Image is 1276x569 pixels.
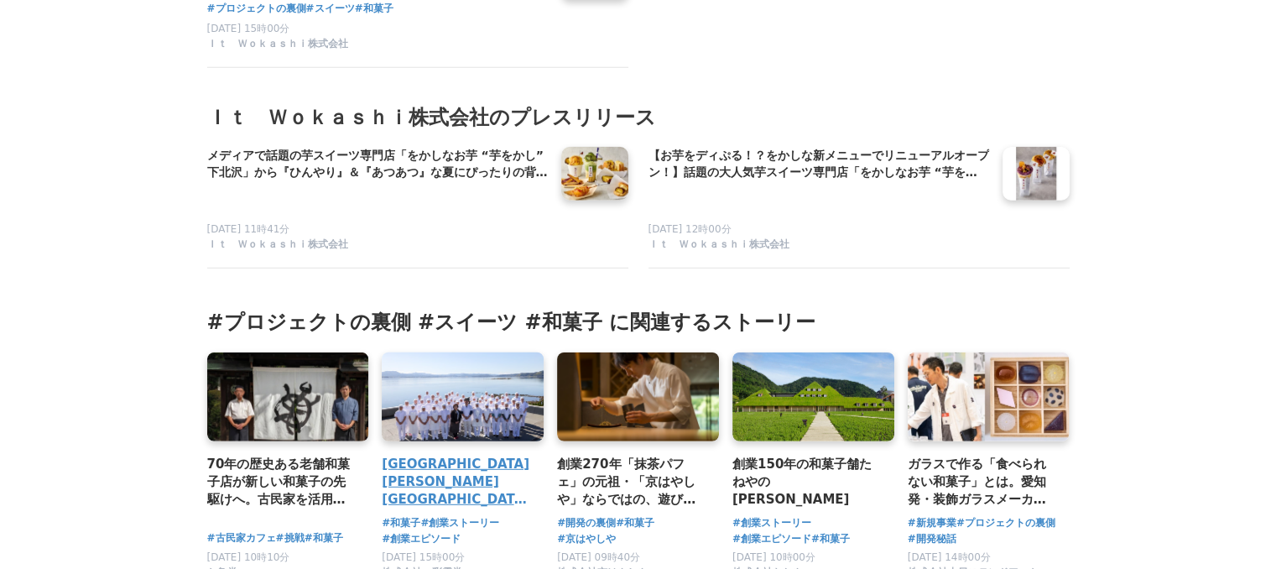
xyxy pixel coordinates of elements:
[908,551,991,563] span: [DATE] 14時00分
[956,515,1055,531] a: #プロジェクトの裏側
[616,515,654,531] a: #和菓子
[648,238,989,254] a: Ｉｔ Ｗｏｋａｓｈｉ株式会社
[207,147,548,181] h4: メディアで話題の芋スイーツ専⾨店「をかしなお芋 “芋をかし” 下北沢」から『ひんやり』＆『あつあつ』な夏にぴったりの背徳系新メニューが [DATE]販売開始！！
[811,531,850,547] a: #和菓子
[648,238,789,252] span: Ｉｔ Ｗｏｋａｓｈｉ株式会社
[207,238,348,252] span: Ｉｔ Ｗｏｋａｓｈｉ株式会社
[207,23,290,34] span: [DATE] 15時00分
[382,455,530,509] a: [GEOGRAPHIC_DATA][PERSON_NAME][GEOGRAPHIC_DATA]の和菓子舗「[GEOGRAPHIC_DATA]」、明治から続く創業150年の歩みと和菓子への変わらぬ思い
[648,147,989,182] a: 【お芋をディぷる！？をかしな新メニューでリニューアルオープン！】話題の⼤⼈気芋スイーツ専⾨店「をかしなお芋 “芋をかし” 下北沢」から初夏のおでかけにぴったりな新メニューが [DATE]販売開始
[908,455,1056,509] a: ガラスで作る「食べられない和菓子」とは。愛知発・装飾ガラスメーカー「中日ステンドアート」が、装飾ガラスの実験プロジェクトをはじめた理由。
[207,455,356,509] a: 70年の歴史ある老舗和菓子店が新しい和菓子の先駆けへ。古民家を活用した「古民家caféお亀堂」の『挑戦』と『革新』
[207,238,548,254] a: Ｉｔ Ｗｏｋａｓｈｉ株式会社
[557,551,640,563] span: [DATE] 09時40分
[382,515,420,531] a: #和菓子
[207,1,306,17] a: #プロジェクトの裏側
[207,551,290,563] span: [DATE] 10時10分
[732,531,811,547] a: #創業エピソード
[276,530,305,546] a: #挑戦
[557,515,616,531] a: #開発の裏側
[732,515,811,531] a: #創業ストーリー
[207,37,548,54] a: Ｉｔ Ｗｏｋａｓｈｉ株式会社
[382,551,465,563] span: [DATE] 15時00分
[355,1,393,17] a: #和菓子
[207,102,1070,133] h2: Ｉｔ Ｗｏｋａｓｈｉ株式会社のプレスリリース
[732,551,815,563] span: [DATE] 10時00分
[420,515,499,531] a: #創業ストーリー
[207,309,1070,336] h3: #プロジェクトの裏側 #スイーツ #和菓子 に関連するストーリー
[648,147,989,181] h4: 【お芋をディぷる！？をかしな新メニューでリニューアルオープン！】話題の⼤⼈気芋スイーツ専⾨店「をかしなお芋 “芋をかし” 下北沢」から初夏のおでかけにぴったりな新メニューが [DATE]販売開始
[908,515,956,531] a: #新規事業
[908,531,956,547] a: #開発秘話
[207,37,348,51] span: Ｉｔ Ｗｏｋａｓｈｉ株式会社
[207,147,548,182] a: メディアで話題の芋スイーツ専⾨店「をかしなお芋 “芋をかし” 下北沢」から『ひんやり』＆『あつあつ』な夏にぴったりの背徳系新メニューが [DATE]販売開始！！
[732,455,881,509] a: 創業150年の和菓子舗たねやの[PERSON_NAME]
[382,531,461,547] a: #創業エピソード
[557,455,706,509] a: 創業270年「抹茶パフェ」の元祖・「京はやしや」ならではの、遊び心をこめた新メニュー作りとは
[305,530,343,546] a: #和菓子
[306,1,355,17] a: #スイーツ
[648,223,732,235] span: [DATE] 12時00分
[557,531,616,547] a: #京はやしや
[207,223,290,235] span: [DATE] 11時41分
[207,530,276,546] a: #古民家カフェ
